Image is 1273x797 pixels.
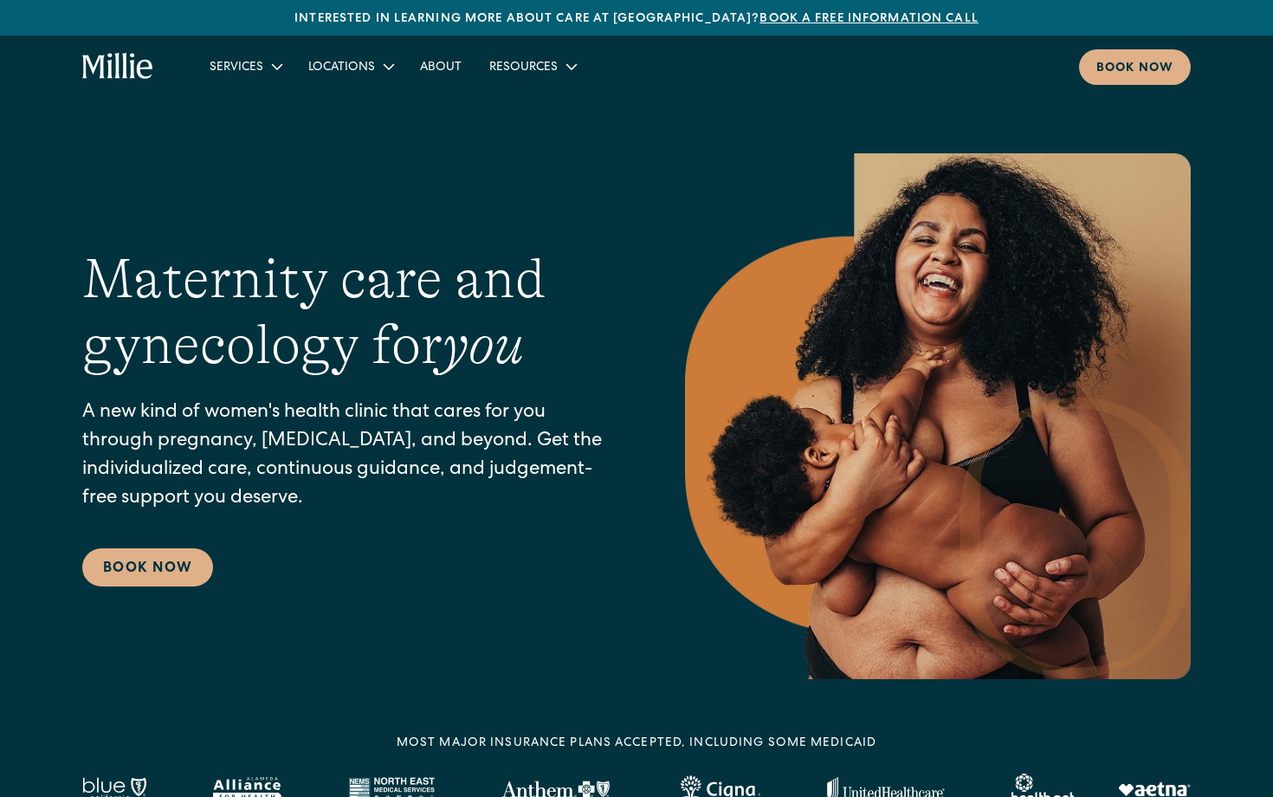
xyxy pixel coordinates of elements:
div: Locations [294,52,406,81]
img: Smiling mother with her baby in arms, celebrating body positivity and the nurturing bond of postp... [685,153,1191,679]
em: you [443,314,524,376]
a: Book now [1079,49,1191,85]
div: Services [196,52,294,81]
div: Locations [308,59,375,77]
a: Book a free information call [759,13,978,25]
div: Services [210,59,263,77]
div: Resources [489,59,558,77]
div: Resources [475,52,589,81]
h1: Maternity care and gynecology for [82,246,616,379]
a: home [82,53,154,81]
div: MOST MAJOR INSURANCE PLANS ACCEPTED, INCLUDING some MEDICAID [397,735,876,753]
a: Book Now [82,548,213,586]
a: About [406,52,475,81]
p: A new kind of women's health clinic that cares for you through pregnancy, [MEDICAL_DATA], and bey... [82,399,616,514]
div: Book now [1096,60,1173,78]
img: Aetna logo [1118,782,1191,796]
